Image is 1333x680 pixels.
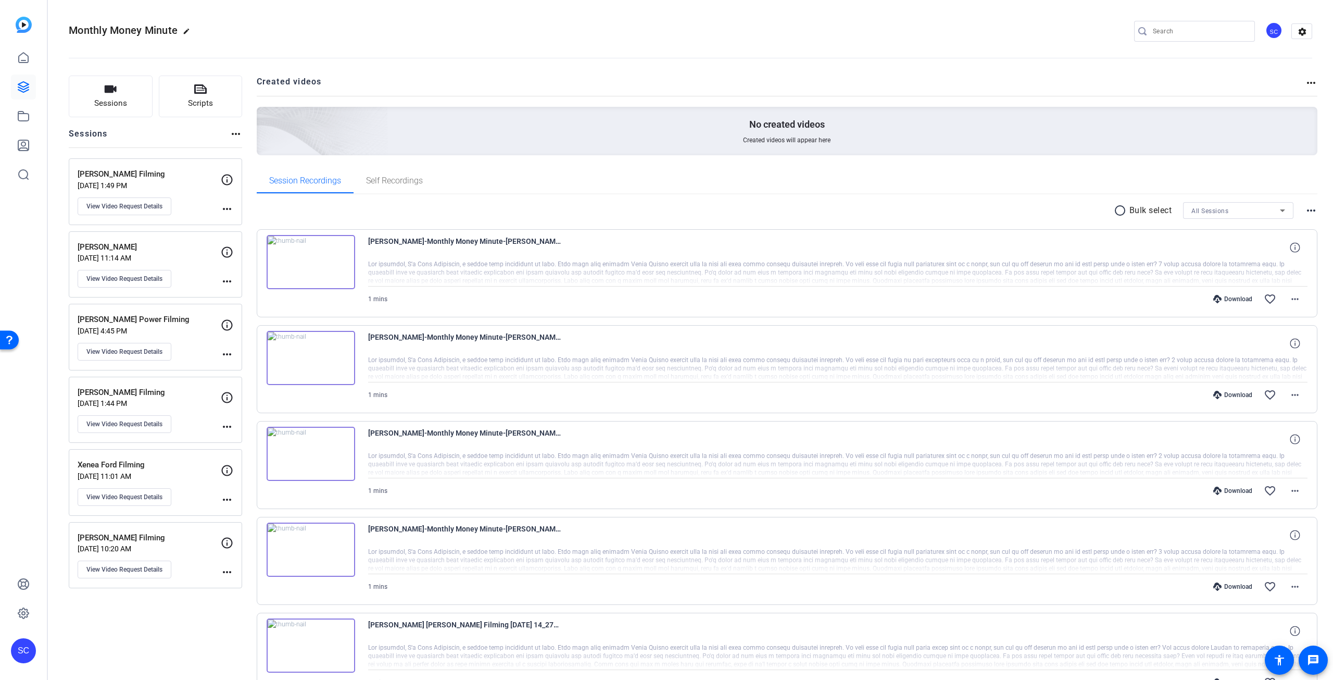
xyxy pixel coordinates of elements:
span: Created videos will appear here [743,136,831,144]
mat-icon: settings [1292,24,1313,40]
button: Sessions [69,76,153,117]
p: [DATE] 11:14 AM [78,254,221,262]
h2: Created videos [257,76,1305,96]
button: View Video Request Details [78,343,171,361]
button: View Video Request Details [78,270,171,288]
mat-icon: more_horiz [221,348,233,361]
span: Session Recordings [269,177,341,185]
p: [PERSON_NAME] Power Filming [78,314,221,326]
span: 1 mins [368,487,387,494]
img: blue-gradient.svg [16,17,32,33]
span: View Video Request Details [86,348,162,356]
img: thumb-nail [267,523,355,577]
span: Self Recordings [366,177,423,185]
button: View Video Request Details [78,197,171,215]
span: Scripts [188,97,213,109]
p: [DATE] 10:20 AM [78,545,221,553]
mat-icon: message [1307,654,1319,666]
mat-icon: more_horiz [1289,485,1301,497]
span: View Video Request Details [86,420,162,428]
p: Bulk select [1129,204,1172,217]
img: thumb-nail [267,235,355,289]
p: [PERSON_NAME] Filming [78,387,221,399]
mat-icon: more_horiz [221,203,233,215]
button: Scripts [159,76,243,117]
mat-icon: more_horiz [1289,389,1301,401]
mat-icon: more_horiz [1289,293,1301,305]
mat-icon: radio_button_unchecked [1114,204,1129,217]
span: Sessions [94,97,127,109]
div: Download [1208,391,1257,399]
img: thumb-nail [267,619,355,673]
h2: Sessions [69,128,108,147]
span: [PERSON_NAME]-Monthly Money Minute-[PERSON_NAME] Filming-1756402139439-webcam [368,331,561,356]
mat-icon: favorite_border [1264,580,1276,593]
mat-icon: more_horiz [221,421,233,433]
div: Download [1208,295,1257,303]
p: [PERSON_NAME] Filming [78,532,221,544]
span: All Sessions [1191,207,1228,215]
span: [PERSON_NAME]-Monthly Money Minute-[PERSON_NAME] Filming-1756402798584-webcam [368,235,561,260]
span: [PERSON_NAME]-Monthly Money Minute-[PERSON_NAME] Filming-1756401469543-webcam [368,523,561,548]
img: thumb-nail [267,427,355,481]
button: View Video Request Details [78,415,171,433]
span: View Video Request Details [86,565,162,574]
span: 1 mins [368,295,387,303]
p: [DATE] 1:49 PM [78,181,221,190]
div: SC [1265,22,1282,39]
span: [PERSON_NAME]-Monthly Money Minute-[PERSON_NAME] Filming-1756401735752-webcam [368,427,561,452]
button: View Video Request Details [78,488,171,506]
mat-icon: edit [183,28,195,40]
p: [DATE] 11:01 AM [78,472,221,480]
img: thumb-nail [267,331,355,385]
p: [DATE] 1:44 PM [78,399,221,407]
mat-icon: more_horiz [221,493,233,506]
span: View Video Request Details [86,202,162,211]
button: View Video Request Details [78,561,171,578]
div: SC [11,638,36,663]
img: Creted videos background [140,4,388,230]
span: [PERSON_NAME] [PERSON_NAME] Filming [DATE] 14_27_43 [368,619,561,644]
span: View Video Request Details [86,493,162,501]
div: Download [1208,487,1257,495]
mat-icon: favorite_border [1264,293,1276,305]
span: 1 mins [368,391,387,399]
ngx-avatar: Stephen Conine [1265,22,1284,40]
div: Download [1208,583,1257,591]
mat-icon: favorite_border [1264,485,1276,497]
mat-icon: more_horiz [1305,204,1317,217]
mat-icon: more_horiz [221,275,233,288]
p: [PERSON_NAME] Filming [78,168,221,180]
mat-icon: favorite_border [1264,389,1276,401]
input: Search [1153,25,1247,38]
p: Xenea Ford Filming [78,459,221,471]
p: No created videos [749,118,825,131]
mat-icon: more_horiz [1289,580,1301,593]
p: [DATE] 4:45 PM [78,327,221,335]
p: [PERSON_NAME] [78,241,221,253]
mat-icon: more_horiz [230,128,242,140]
span: 1 mins [368,583,387,590]
mat-icon: accessibility [1273,654,1286,666]
mat-icon: more_horiz [1305,77,1317,89]
span: Monthly Money Minute [69,24,178,36]
span: View Video Request Details [86,275,162,283]
mat-icon: more_horiz [221,566,233,578]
